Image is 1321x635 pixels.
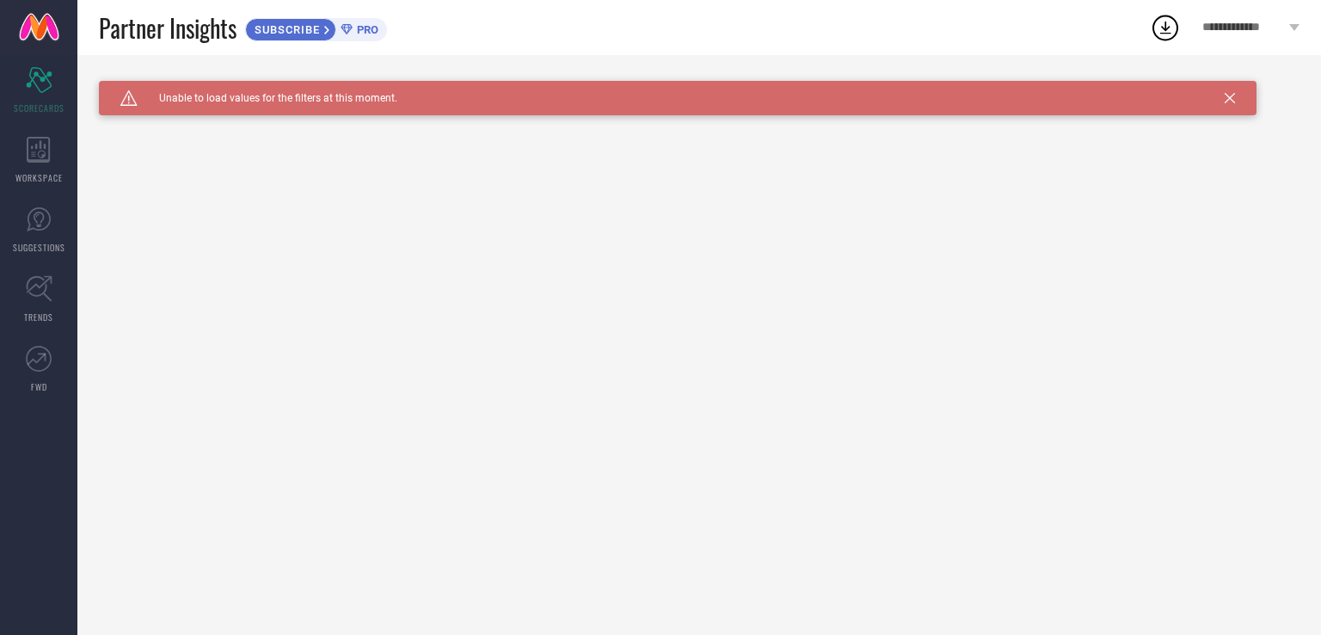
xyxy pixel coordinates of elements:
[1150,12,1181,43] div: Open download list
[246,23,324,36] span: SUBSCRIBE
[14,102,65,114] span: SCORECARDS
[353,23,378,36] span: PRO
[31,380,47,393] span: FWD
[24,311,53,324] span: TRENDS
[138,92,397,104] span: Unable to load values for the filters at this moment.
[245,14,387,41] a: SUBSCRIBEPRO
[15,171,63,184] span: WORKSPACE
[99,81,1299,95] div: Unable to load filters at this moment. Please try later.
[13,241,65,254] span: SUGGESTIONS
[99,10,237,46] span: Partner Insights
